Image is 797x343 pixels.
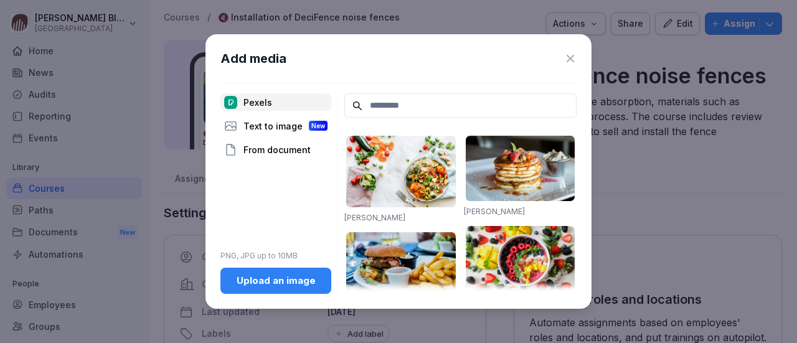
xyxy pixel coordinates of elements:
[309,121,328,131] div: New
[464,207,525,216] a: [PERSON_NAME]
[466,136,575,201] img: pexels-photo-376464.jpeg
[220,141,331,158] div: From document
[346,136,456,207] img: pexels-photo-1640777.jpeg
[220,117,331,134] div: Text to image
[346,232,456,304] img: pexels-photo-70497.jpeg
[224,96,237,109] img: pexels.png
[220,93,331,111] div: Pexels
[466,226,575,298] img: pexels-photo-1099680.jpeg
[230,274,321,288] div: Upload an image
[344,213,405,222] a: [PERSON_NAME]
[220,250,331,261] p: PNG, JPG up to 10MB
[220,268,331,294] button: Upload an image
[220,49,286,68] h1: Add media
